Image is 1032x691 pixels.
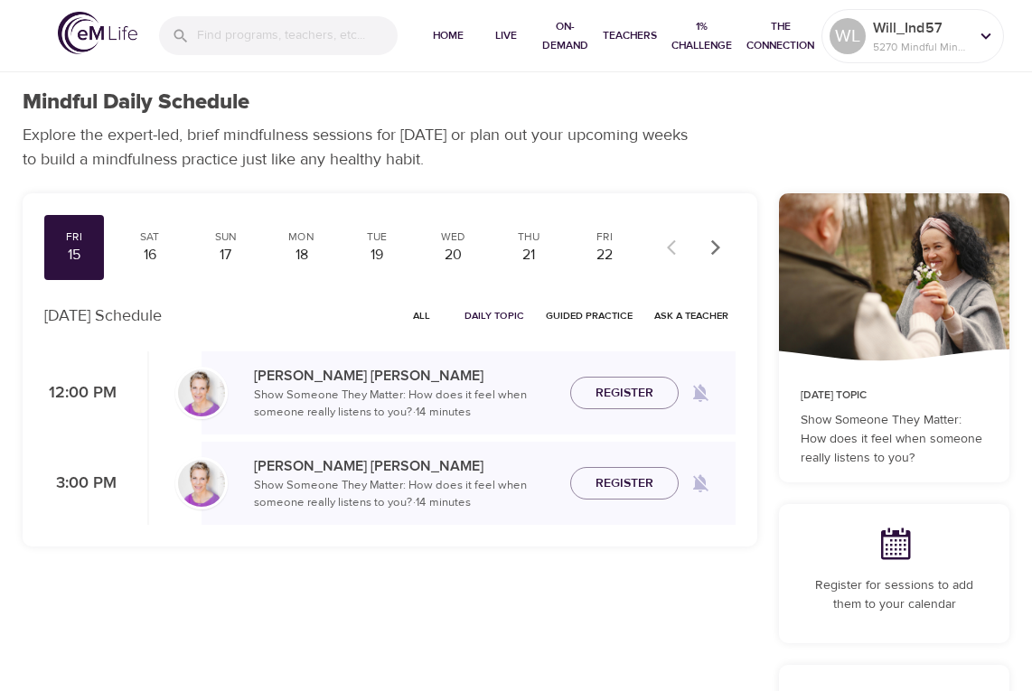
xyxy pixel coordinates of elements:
input: Find programs, teachers, etc... [197,16,398,55]
div: WL [830,18,866,54]
div: Mon [279,229,324,245]
div: Sun [203,229,249,245]
p: [PERSON_NAME] [PERSON_NAME] [254,365,556,387]
p: Show Someone They Matter: How does it feel when someone really listens to you? · 14 minutes [254,387,556,422]
img: kellyb.jpg [178,460,225,507]
div: Fri [52,229,97,245]
span: The Connection [746,17,814,55]
span: All [399,307,443,324]
span: Ask a Teacher [654,307,728,324]
button: All [392,302,450,330]
div: 20 [430,245,475,266]
div: 22 [582,245,627,266]
div: 18 [279,245,324,266]
div: Fri [582,229,627,245]
span: Daily Topic [464,307,524,324]
p: Will_Ind57 [873,17,969,39]
span: Remind me when a class goes live every Friday at 12:00 PM [679,371,722,415]
div: Tue [355,229,400,245]
div: Wed [430,229,475,245]
button: Register [570,377,679,410]
span: Register [596,382,653,405]
span: Guided Practice [546,307,633,324]
button: Daily Topic [457,302,531,330]
p: [PERSON_NAME] [PERSON_NAME] [254,455,556,477]
button: Register [570,467,679,500]
p: Register for sessions to add them to your calendar [801,576,988,614]
button: Guided Practice [539,302,640,330]
span: Home [427,26,470,45]
span: Teachers [603,26,657,45]
div: 16 [127,245,173,266]
span: 1% Challenge [671,17,732,55]
div: 15 [52,245,97,266]
div: 17 [203,245,249,266]
img: logo [58,12,137,54]
div: Thu [506,229,551,245]
div: 19 [355,245,400,266]
span: Remind me when a class goes live every Friday at 3:00 PM [679,462,722,505]
img: kellyb.jpg [178,369,225,416]
span: Live [484,26,528,45]
p: 5270 Mindful Minutes [873,39,969,55]
p: Show Someone They Matter: How does it feel when someone really listens to you? · 14 minutes [254,477,556,512]
p: 12:00 PM [44,381,117,406]
p: [DATE] Schedule [44,303,162,328]
p: Show Someone They Matter: How does it feel when someone really listens to you? [801,411,988,468]
span: Register [596,472,653,495]
span: On-Demand [542,17,588,55]
p: [DATE] Topic [801,388,988,404]
p: 3:00 PM [44,472,117,496]
div: Sat [127,229,173,245]
button: Ask a Teacher [647,302,736,330]
p: Explore the expert-led, brief mindfulness sessions for [DATE] or plan out your upcoming weeks to ... [23,123,700,172]
h1: Mindful Daily Schedule [23,89,249,116]
div: 21 [506,245,551,266]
